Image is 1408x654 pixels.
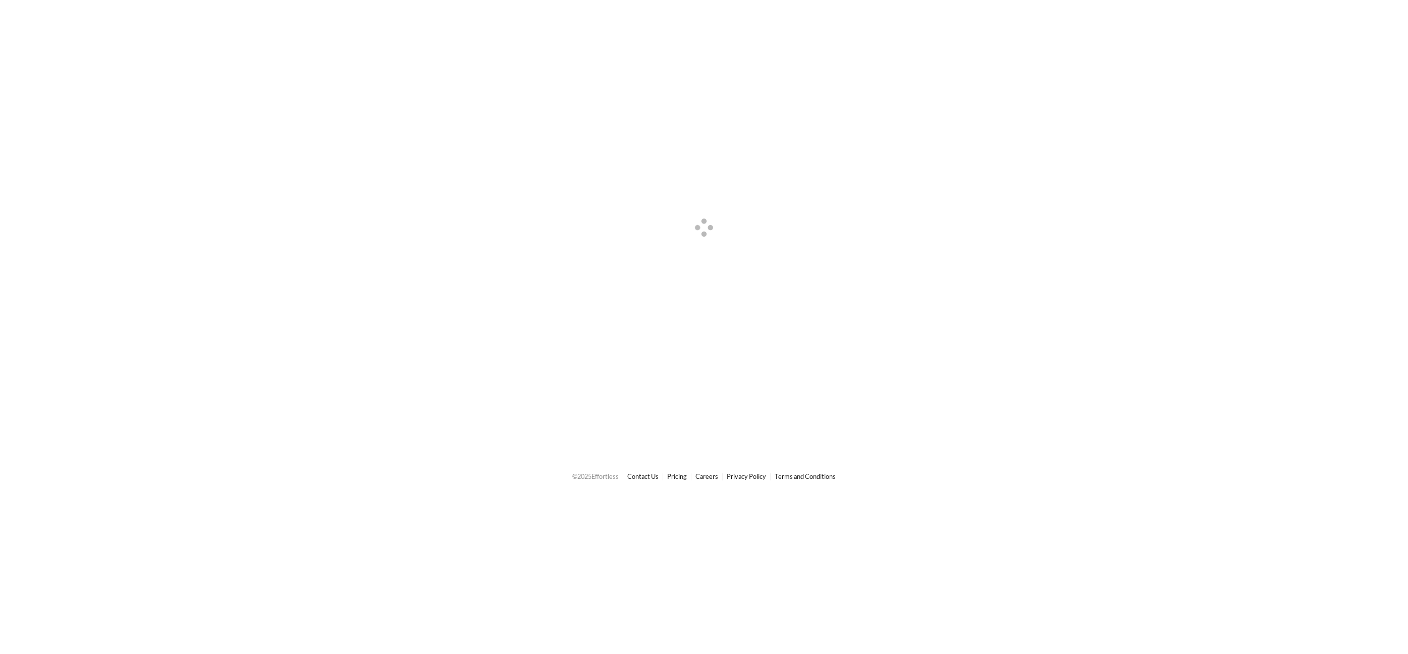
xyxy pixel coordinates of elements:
a: Pricing [667,472,687,480]
a: Privacy Policy [727,472,766,480]
span: © 2025 Effortless [572,472,619,480]
a: Careers [695,472,718,480]
a: Terms and Conditions [775,472,836,480]
a: Contact Us [627,472,659,480]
